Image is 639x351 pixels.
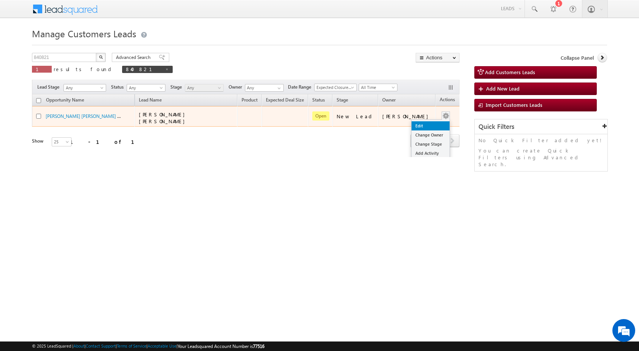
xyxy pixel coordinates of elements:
span: All Time [359,84,395,91]
div: 1 - 1 of 1 [70,137,143,146]
div: Quick Filters [475,119,607,134]
span: next [445,134,459,147]
a: Terms of Service [117,343,146,348]
input: Type to Search [245,84,284,92]
span: Product [242,97,258,103]
div: Show [32,138,46,145]
span: 840821 [126,66,161,72]
span: prev [410,134,424,147]
span: Status [111,84,127,91]
div: New Lead [337,113,375,120]
a: Show All Items [273,84,283,92]
span: Import Customers Leads [486,102,542,108]
span: Add New Lead [486,85,520,92]
span: Expected Deal Size [266,97,304,103]
span: 77516 [253,343,264,349]
span: [PERSON_NAME] [PERSON_NAME] [139,111,189,124]
span: Lead Name [135,96,165,106]
span: Actions [436,95,459,105]
a: Stage [333,96,352,106]
span: Advanced Search [116,54,153,61]
a: Status [308,96,329,106]
a: Change Owner [412,130,450,140]
span: Date Range [288,84,314,91]
a: prev [410,135,424,147]
a: Any [127,84,165,92]
a: Contact Support [86,343,116,348]
span: Any [127,84,163,91]
span: Expected Closure Date [315,84,354,91]
a: Expected Deal Size [262,96,308,106]
span: Opportunity Name [46,97,84,103]
a: Change Stage [412,140,450,149]
a: About [73,343,84,348]
p: No Quick Filter added yet! [478,137,604,144]
a: Acceptable Use [148,343,176,348]
a: Add Activity [412,149,450,158]
span: Stage [170,84,185,91]
span: Manage Customers Leads [32,27,136,40]
a: Edit [412,121,450,130]
p: You can create Quick Filters using Advanced Search. [478,147,604,168]
span: results found [54,66,114,72]
a: Opportunity Name [42,96,88,106]
span: Any [64,84,103,91]
button: Actions [416,53,459,62]
span: 25 [52,138,72,145]
span: Owner [229,84,245,91]
input: Check all records [36,98,41,103]
img: Search [99,55,103,59]
a: Expected Closure Date [314,84,357,91]
a: All Time [359,84,397,91]
a: Any [185,84,224,92]
a: Any [64,84,106,92]
span: Owner [382,97,396,103]
span: Any [185,84,221,91]
a: next [445,135,459,147]
span: © 2025 LeadSquared | | | | | [32,343,264,350]
span: Lead Stage [37,84,62,91]
span: Your Leadsquared Account Number is [178,343,264,349]
span: Add Customers Leads [485,69,535,75]
span: Open [312,111,329,121]
a: [PERSON_NAME] [PERSON_NAME] - Customers Leads [46,113,154,119]
span: Collapse Panel [561,54,594,61]
span: Stage [337,97,348,103]
div: [PERSON_NAME] [382,113,432,120]
span: 1 [36,66,48,72]
a: 25 [52,137,72,146]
